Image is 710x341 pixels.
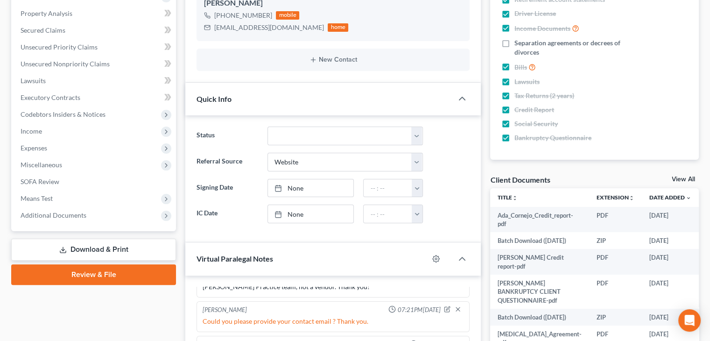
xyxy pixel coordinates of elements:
[328,23,348,32] div: home
[512,195,518,201] i: unfold_more
[268,205,354,223] a: None
[21,127,42,135] span: Income
[13,22,176,39] a: Secured Claims
[13,5,176,22] a: Property Analysis
[11,264,176,285] a: Review & File
[21,161,62,169] span: Miscellaneous
[21,211,86,219] span: Additional Documents
[13,56,176,72] a: Unsecured Nonpriority Claims
[629,195,634,201] i: unfold_more
[21,9,72,17] span: Property Analysis
[268,179,354,197] a: None
[276,11,299,20] div: mobile
[21,178,59,185] span: SOFA Review
[514,105,554,114] span: Credit Report
[11,239,176,261] a: Download & Print
[21,77,46,85] span: Lawsuits
[514,63,527,72] span: Bills
[192,205,262,223] label: IC Date
[514,133,591,142] span: Bankruptcy Questionnaire
[203,317,464,326] div: Could you please provide your contact email ? Thank you.
[589,275,642,309] td: PDF
[13,89,176,106] a: Executory Contracts
[498,194,518,201] a: Titleunfold_more
[21,144,47,152] span: Expenses
[398,305,440,314] span: 07:21PM[DATE]
[642,309,699,326] td: [DATE]
[21,194,53,202] span: Means Test
[13,173,176,190] a: SOFA Review
[197,94,232,103] span: Quick Info
[589,232,642,249] td: ZIP
[490,249,589,275] td: [PERSON_NAME] Credit report-pdf
[364,179,412,197] input: -- : --
[672,176,695,183] a: View All
[490,275,589,309] td: [PERSON_NAME] BANKRUPTCY CLIENT QUESTIONNAIRE-pdf
[490,175,550,185] div: Client Documents
[589,207,642,233] td: PDF
[192,153,262,171] label: Referral Source
[21,110,105,118] span: Codebtors Insiders & Notices
[514,91,574,100] span: Tax Returns (2 years)
[490,232,589,249] td: Batch Download ([DATE])
[490,309,589,326] td: Batch Download ([DATE])
[214,23,324,32] div: [EMAIL_ADDRESS][DOMAIN_NAME]
[490,207,589,233] td: Ada_Cornejo_Credit_report-pdf
[514,9,556,18] span: Driver License
[514,24,570,33] span: Income Documents
[21,60,110,68] span: Unsecured Nonpriority Claims
[204,56,462,64] button: New Contact
[197,254,273,263] span: Virtual Paralegal Notes
[192,179,262,198] label: Signing Date
[649,194,691,201] a: Date Added expand_more
[589,249,642,275] td: PDF
[597,194,634,201] a: Extensionunfold_more
[364,205,412,223] input: -- : --
[514,119,558,128] span: Social Security
[514,77,540,86] span: Lawsuits
[686,195,691,201] i: expand_more
[192,127,262,145] label: Status
[642,232,699,249] td: [DATE]
[642,275,699,309] td: [DATE]
[589,309,642,326] td: ZIP
[214,11,272,20] div: [PHONE_NUMBER]
[514,38,639,57] span: Separation agreements or decrees of divorces
[13,72,176,89] a: Lawsuits
[642,249,699,275] td: [DATE]
[21,93,80,101] span: Executory Contracts
[203,305,247,315] div: [PERSON_NAME]
[21,26,65,34] span: Secured Claims
[642,207,699,233] td: [DATE]
[21,43,98,51] span: Unsecured Priority Claims
[678,309,701,332] div: Open Intercom Messenger
[13,39,176,56] a: Unsecured Priority Claims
